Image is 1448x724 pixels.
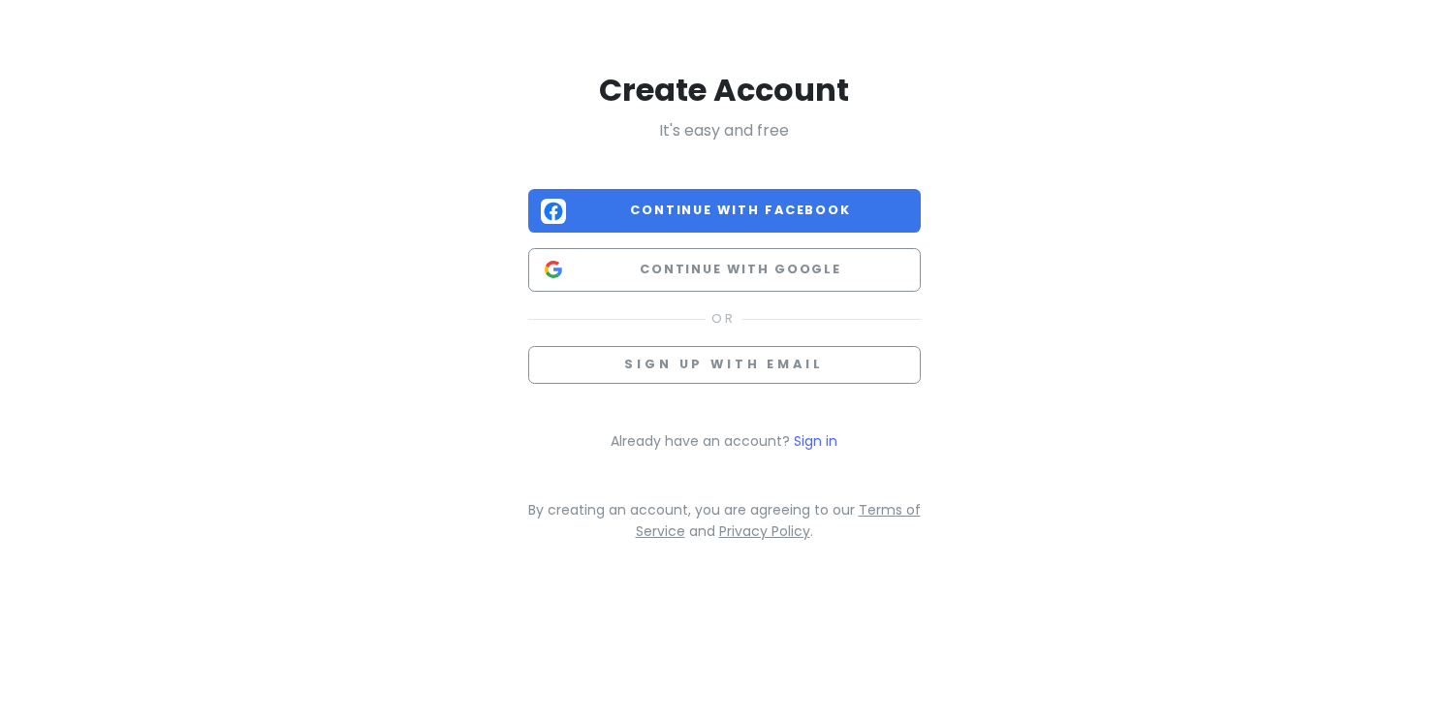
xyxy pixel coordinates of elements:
[528,70,921,110] h2: Create Account
[528,189,921,233] button: Continue with Facebook
[624,356,823,372] span: Sign up with email
[528,346,921,384] button: Sign up with email
[528,248,921,292] button: Continue with Google
[528,499,921,543] p: By creating an account, you are agreeing to our and .
[574,201,908,220] span: Continue with Facebook
[541,257,566,282] img: Google logo
[574,260,908,279] span: Continue with Google
[528,430,921,452] p: Already have an account?
[636,500,921,541] a: Terms of Service
[719,521,810,541] a: Privacy Policy
[794,431,837,451] a: Sign in
[528,118,921,143] p: It's easy and free
[541,199,566,224] img: Facebook logo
